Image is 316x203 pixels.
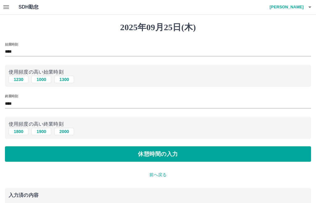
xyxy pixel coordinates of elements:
[5,42,18,47] label: 始業時刻
[54,76,74,83] button: 1300
[5,22,311,33] h1: 2025年09月25日(木)
[31,128,51,135] button: 1900
[5,94,18,99] label: 終業時刻
[9,68,307,76] p: 使用頻度の高い始業時刻
[31,76,51,83] button: 1000
[5,146,311,162] button: 休憩時間の入力
[9,76,28,83] button: 1230
[9,120,307,128] p: 使用頻度の高い終業時刻
[9,193,307,198] p: 入力済の内容
[9,128,28,135] button: 1800
[5,172,311,178] p: 前へ戻る
[54,128,74,135] button: 2000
